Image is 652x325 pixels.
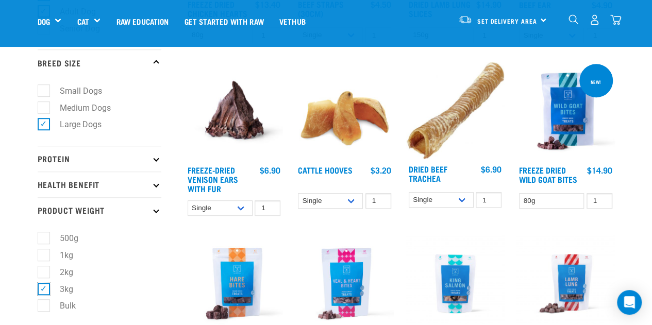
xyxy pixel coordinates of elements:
img: Raw Essentials Freeze Dried Deer Ears With Fur [185,62,283,160]
label: Bulk [43,299,80,312]
img: home-icon-1@2x.png [569,14,578,24]
label: 2kg [43,266,77,279]
a: Freeze-Dried Venison Ears with Fur [188,167,238,191]
img: Raw Essentials Freeze Dried Wild Goat Bites PetTreats Product Shot [516,62,615,160]
input: 1 [365,193,391,209]
a: Dog [38,15,50,27]
div: Open Intercom Messenger [617,290,642,315]
a: Get started with Raw [177,1,272,42]
input: 1 [587,193,612,209]
img: home-icon@2x.png [610,14,621,25]
img: Pile Of Cattle Hooves Treats For Dogs [295,62,394,160]
a: Raw Education [108,1,176,42]
p: Protein [38,146,161,172]
div: $3.20 [371,165,391,175]
div: $6.90 [260,165,280,175]
a: Vethub [272,1,313,42]
p: Health Benefit [38,172,161,197]
label: 3kg [43,283,77,296]
div: $14.90 [587,165,612,175]
label: Small Dogs [43,84,106,97]
p: Breed Size [38,49,161,75]
a: Dried Beef Trachea [409,166,447,180]
a: Freeze Dried Wild Goat Bites [519,167,577,181]
img: user.png [589,14,600,25]
a: Cat [77,15,89,27]
div: $6.90 [481,164,501,174]
label: Large Dogs [43,118,106,131]
img: van-moving.png [458,15,472,24]
label: 500g [43,232,82,245]
label: Medium Dogs [43,101,115,114]
div: new! [586,74,606,90]
a: Cattle Hooves [298,167,353,172]
p: Product Weight [38,197,161,223]
input: 1 [476,192,501,208]
input: 1 [255,200,280,216]
span: Set Delivery Area [477,19,537,23]
label: 1kg [43,249,77,262]
img: Trachea [406,62,505,159]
